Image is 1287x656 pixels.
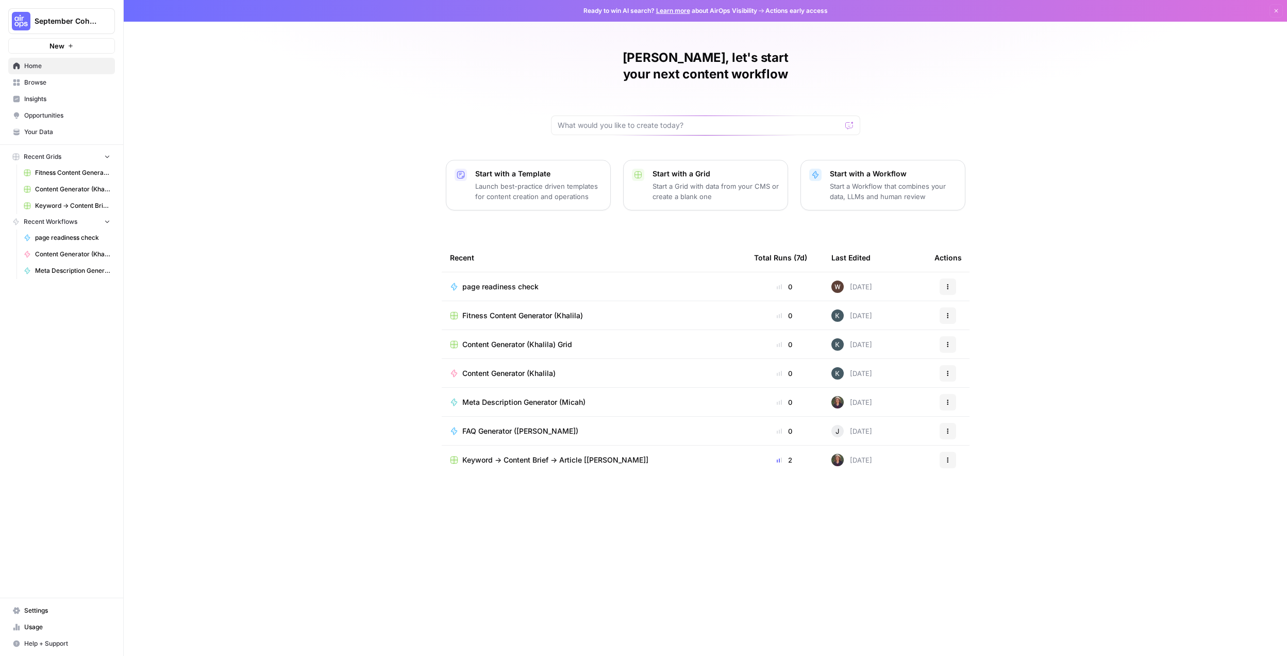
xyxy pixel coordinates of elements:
[35,201,110,210] span: Keyword -> Content Brief -> Article [[PERSON_NAME]]
[831,243,871,272] div: Last Edited
[831,396,872,408] div: [DATE]
[8,8,115,34] button: Workspace: September Cohort
[8,619,115,635] a: Usage
[583,6,757,15] span: Ready to win AI search? about AirOps Visibility
[446,160,611,210] button: Start with a TemplateLaunch best-practice driven templates for content creation and operations
[24,111,110,120] span: Opportunities
[800,160,965,210] button: Start with a WorkflowStart a Workflow that combines your data, LLMs and human review
[831,338,872,351] div: [DATE]
[831,338,844,351] img: wnnsdyqcbyll0xvaac1xmfh8kzbf
[831,281,872,293] div: [DATE]
[754,426,815,436] div: 0
[831,425,872,437] div: [DATE]
[24,152,61,161] span: Recent Grids
[934,243,962,272] div: Actions
[35,168,110,177] span: Fitness Content Generator (Khalila)
[35,250,110,259] span: Content Generator (Khalila)
[8,635,115,652] button: Help + Support
[19,229,115,246] a: page readiness check
[754,455,815,465] div: 2
[24,639,110,648] span: Help + Support
[24,78,110,87] span: Browse
[754,310,815,321] div: 0
[653,169,779,179] p: Start with a Grid
[830,181,957,202] p: Start a Workflow that combines your data, LLMs and human review
[623,160,788,210] button: Start with a GridStart a Grid with data from your CMS or create a blank one
[450,310,738,321] a: Fitness Content Generator (Khalila)
[35,185,110,194] span: Content Generator (Khalila) Grid
[35,233,110,242] span: page readiness check
[475,169,602,179] p: Start with a Template
[450,368,738,379] a: Content Generator (Khalila)
[24,217,77,226] span: Recent Workflows
[49,41,64,51] span: New
[831,309,872,322] div: [DATE]
[8,149,115,165] button: Recent Grids
[8,91,115,107] a: Insights
[8,214,115,229] button: Recent Workflows
[831,396,844,408] img: prdtoxkaflvh0v91efe6wt880b6h
[19,181,115,198] a: Content Generator (Khalila) Grid
[35,16,97,26] span: September Cohort
[8,58,115,74] a: Home
[24,94,110,104] span: Insights
[754,339,815,350] div: 0
[558,120,841,130] input: What would you like to create today?
[462,368,556,379] span: Content Generator (Khalila)
[19,198,115,214] a: Keyword -> Content Brief -> Article [[PERSON_NAME]]
[450,282,738,292] a: page readiness check
[450,397,738,407] a: Meta Description Generator (Micah)
[450,426,738,436] a: FAQ Generator ([PERSON_NAME])
[19,263,115,279] a: Meta Description Generator (Micah)
[754,397,815,407] div: 0
[831,454,872,466] div: [DATE]
[24,61,110,71] span: Home
[653,181,779,202] p: Start a Grid with data from your CMS or create a blank one
[8,107,115,124] a: Opportunities
[656,7,690,14] a: Learn more
[462,455,648,465] span: Keyword -> Content Brief -> Article [[PERSON_NAME]]
[19,246,115,263] a: Content Generator (Khalila)
[831,454,844,466] img: prdtoxkaflvh0v91efe6wt880b6h
[8,602,115,619] a: Settings
[450,455,738,465] a: Keyword -> Content Brief -> Article [[PERSON_NAME]]
[462,282,539,292] span: page readiness check
[8,74,115,91] a: Browse
[8,124,115,140] a: Your Data
[551,50,860,83] h1: [PERSON_NAME], let's start your next content workflow
[835,426,839,436] span: J
[831,281,844,293] img: rbni5xk9si5sg26zymgzm0e69vdu
[831,367,844,380] img: wnnsdyqcbyll0xvaac1xmfh8kzbf
[450,339,738,350] a: Content Generator (Khalila) Grid
[462,397,586,407] span: Meta Description Generator (Micah)
[35,266,110,275] span: Meta Description Generator (Micah)
[765,6,828,15] span: Actions early access
[24,127,110,137] span: Your Data
[754,282,815,292] div: 0
[830,169,957,179] p: Start with a Workflow
[754,368,815,379] div: 0
[8,38,115,54] button: New
[24,622,110,632] span: Usage
[24,606,110,615] span: Settings
[831,309,844,322] img: wnnsdyqcbyll0xvaac1xmfh8kzbf
[19,165,115,181] a: Fitness Content Generator (Khalila)
[450,243,738,272] div: Recent
[462,339,572,350] span: Content Generator (Khalila) Grid
[831,367,872,380] div: [DATE]
[475,181,602,202] p: Launch best-practice driven templates for content creation and operations
[462,426,578,436] span: FAQ Generator ([PERSON_NAME])
[12,12,30,30] img: September Cohort Logo
[754,243,807,272] div: Total Runs (7d)
[462,310,583,321] span: Fitness Content Generator (Khalila)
